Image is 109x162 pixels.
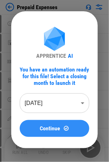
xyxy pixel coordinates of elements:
[40,126,60,131] span: Continue
[63,125,69,131] img: Continue
[68,52,73,59] div: AI
[40,27,69,52] img: Apprentice AI
[20,120,89,137] button: ContinueContinue
[20,93,89,113] div: [DATE]
[20,66,89,86] div: You have an automation ready for this file! Select a closing month to launch it
[36,52,66,59] div: APPRENTICE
